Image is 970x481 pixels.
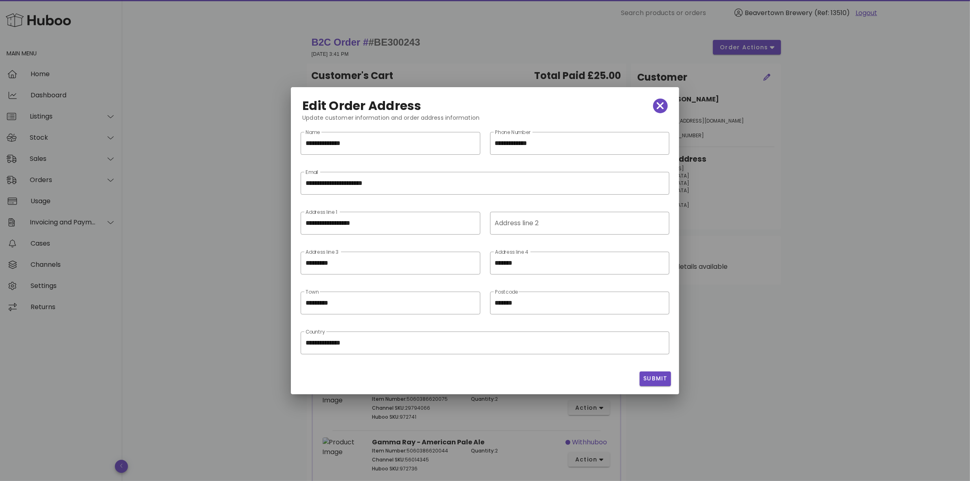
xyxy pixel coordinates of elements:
label: Email [306,169,319,176]
label: Address line 3 [306,249,339,255]
div: Update customer information and order address information [296,113,674,129]
h2: Edit Order Address [302,99,422,112]
label: Town [306,289,319,295]
label: Postcode [495,289,518,295]
label: Address line 4 [495,249,529,255]
span: Submit [643,374,668,383]
button: Submit [640,371,671,386]
label: Phone Number [495,130,531,136]
label: Country [306,329,325,335]
label: Address line 1 [306,209,337,215]
label: Name [306,130,320,136]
